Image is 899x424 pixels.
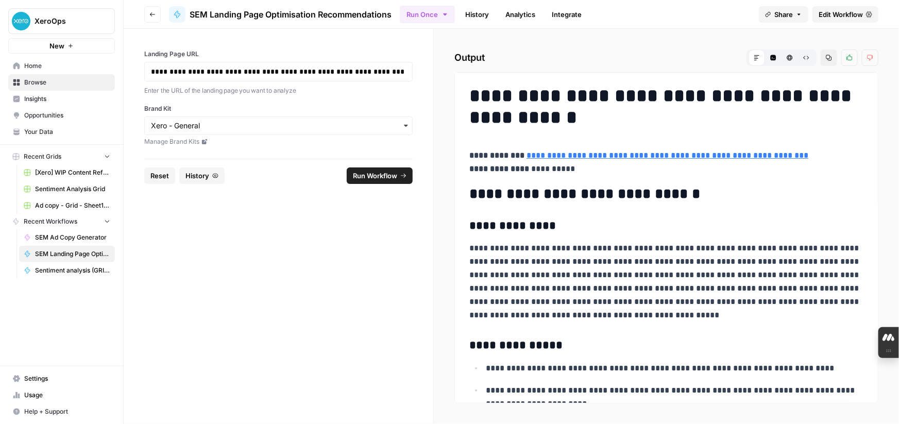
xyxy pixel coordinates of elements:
span: SEM Landing Page Optimisation Recommendations [35,249,110,259]
span: Settings [24,374,110,383]
a: SEM Ad Copy Generator [19,229,115,246]
span: [Xero] WIP Content Refresh [35,168,110,177]
span: Recent Workflows [24,217,77,226]
input: Xero - General [151,121,406,131]
button: Reset [144,167,175,184]
span: Run Workflow [353,171,397,181]
img: XeroOps Logo [12,12,30,30]
a: Settings [8,370,115,387]
span: Browse [24,78,110,87]
a: Usage [8,387,115,403]
span: History [185,171,209,181]
a: Insights [8,91,115,107]
a: Analytics [499,6,541,23]
span: Opportunities [24,111,110,120]
button: Run Once [400,6,455,23]
button: Run Workflow [347,167,413,184]
span: Recent Grids [24,152,61,161]
span: XeroOps [35,16,97,26]
a: Edit Workflow [812,6,878,23]
button: Share [759,6,808,23]
a: [Xero] WIP Content Refresh [19,164,115,181]
a: Sentiment Analysis Grid [19,181,115,197]
label: Landing Page URL [144,49,413,59]
span: Insights [24,94,110,104]
span: Reset [150,171,169,181]
a: SEM Landing Page Optimisation Recommendations [169,6,392,23]
a: SEM Landing Page Optimisation Recommendations [19,246,115,262]
a: Opportunities [8,107,115,124]
span: SEM Landing Page Optimisation Recommendations [190,8,392,21]
a: Sentiment analysis (GRID version) [19,262,115,279]
label: Brand Kit [144,104,413,113]
button: New [8,38,115,54]
span: Share [774,9,793,20]
span: Sentiment analysis (GRID version) [35,266,110,275]
a: Home [8,58,115,74]
span: Usage [24,391,110,400]
button: History [179,167,225,184]
button: Help + Support [8,403,115,420]
span: SEM Ad Copy Generator [35,233,110,242]
a: Your Data [8,124,115,140]
a: Browse [8,74,115,91]
p: Enter the URL of the landing page you want to analyze [144,86,413,96]
a: History [459,6,495,23]
span: Your Data [24,127,110,137]
button: Recent Workflows [8,214,115,229]
a: Ad copy - Grid - Sheet1.csv [19,197,115,214]
a: Integrate [546,6,588,23]
span: Help + Support [24,407,110,416]
button: Workspace: XeroOps [8,8,115,34]
span: New [49,41,64,51]
button: Recent Grids [8,149,115,164]
span: Edit Workflow [819,9,863,20]
a: Manage Brand Kits [144,137,413,146]
span: Home [24,61,110,71]
span: Ad copy - Grid - Sheet1.csv [35,201,110,210]
span: Sentiment Analysis Grid [35,184,110,194]
h2: Output [454,49,878,66]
